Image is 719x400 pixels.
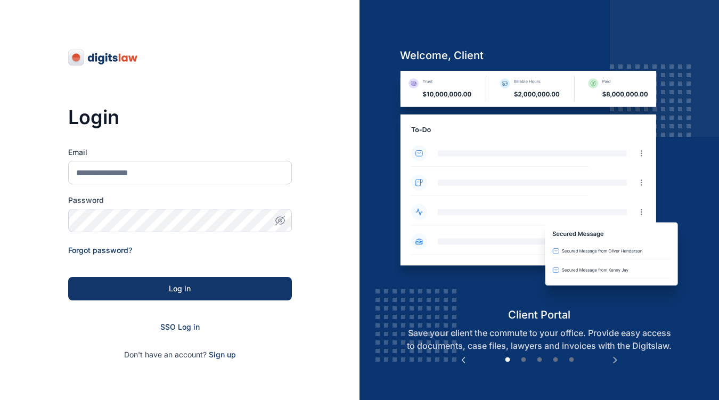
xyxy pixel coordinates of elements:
[502,355,513,365] button: 1
[68,349,292,360] p: Don't have an account?
[68,246,132,255] a: Forgot password?
[391,307,687,322] h5: client portal
[566,355,577,365] button: 5
[534,355,545,365] button: 3
[209,350,236,359] a: Sign up
[550,355,561,365] button: 4
[68,49,138,66] img: digitslaw-logo
[518,355,529,365] button: 2
[391,48,687,63] h5: welcome, client
[68,107,292,128] h3: Login
[391,326,687,352] p: Save your client the commute to your office. Provide easy access to documents, case files, lawyer...
[458,355,469,365] button: Previous
[391,71,687,307] img: client-portal
[85,283,275,294] div: Log in
[68,147,292,158] label: Email
[68,195,292,206] label: Password
[160,322,200,331] a: SSO Log in
[610,355,620,365] button: Next
[209,349,236,360] span: Sign up
[68,277,292,300] button: Log in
